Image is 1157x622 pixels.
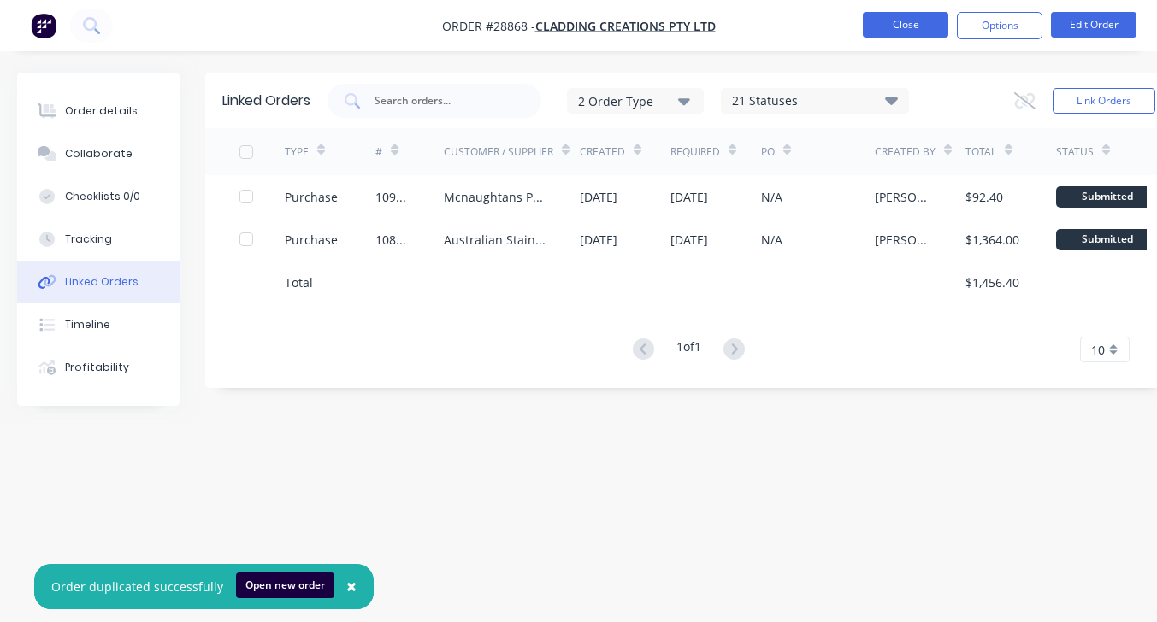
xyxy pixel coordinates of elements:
input: Search orders... [373,92,515,109]
div: Profitability [65,360,129,375]
button: Order details [17,90,180,132]
div: [DATE] [580,188,617,206]
div: 1 of 1 [676,337,701,362]
button: Profitability [17,346,180,389]
button: Checklists 0/0 [17,175,180,218]
div: [DATE] [670,188,708,206]
div: 21 Statuses [722,91,908,110]
div: 2 Order Type [578,91,693,109]
div: Status [1056,144,1094,160]
div: Customer / Supplier [444,144,553,160]
span: × [346,574,357,598]
div: Required [670,144,720,160]
img: Factory [31,13,56,38]
div: Total [965,144,996,160]
button: Tracking [17,218,180,261]
div: Order details [65,103,138,119]
div: Total [285,273,313,291]
div: [PERSON_NAME] [875,188,931,206]
div: [DATE] [670,231,708,249]
div: Order duplicated successfully [51,578,223,596]
div: $92.40 [965,188,1003,206]
span: 10 [1091,341,1105,359]
div: # [375,144,382,160]
div: 10945 [375,188,410,206]
button: Open new order [236,572,334,598]
div: [DATE] [580,231,617,249]
div: Created By [875,144,936,160]
button: Linked Orders [17,261,180,303]
div: Checklists 0/0 [65,189,140,204]
div: $1,364.00 [965,231,1019,249]
div: TYPE [285,144,309,160]
button: Link Orders [1053,88,1155,114]
button: 2 Order Type [567,88,704,114]
button: Collaborate [17,132,180,175]
div: Tracking [65,232,112,247]
button: Edit Order [1051,12,1136,38]
div: Australian Stainless Distribution P/L [444,231,546,249]
div: Collaborate [65,146,133,161]
a: Cladding Creations Pty Ltd [535,18,716,34]
button: Close [863,12,948,38]
div: Purchase [285,188,338,206]
div: 10876 [375,231,410,249]
div: Linked Orders [222,91,310,111]
div: Purchase [285,231,338,249]
div: Linked Orders [65,274,139,290]
div: N/A [761,188,782,206]
span: Order #28868 - [442,18,535,34]
div: Mcnaughtans Pty Ltd [444,188,546,206]
div: $1,456.40 [965,273,1019,291]
button: Timeline [17,303,180,346]
div: Created [580,144,625,160]
div: Timeline [65,317,110,332]
div: N/A [761,231,782,249]
div: [PERSON_NAME] [875,231,931,249]
button: Options [957,12,1042,39]
button: Close [329,566,374,607]
div: PO [761,144,775,160]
